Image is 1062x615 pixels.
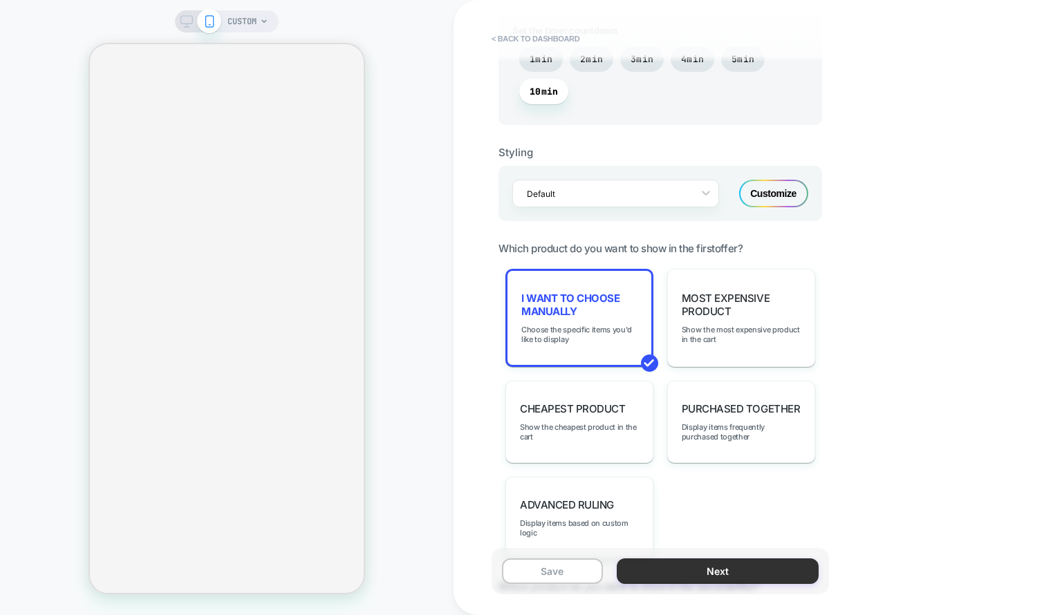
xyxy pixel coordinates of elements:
span: Most Expensive Product [682,292,801,318]
span: Show the cheapest product in the cart [520,422,639,442]
span: Advanced Ruling [520,498,614,511]
span: Cheapest Product [520,402,625,415]
span: Show the most expensive product in the cart [682,325,801,344]
button: Save [502,558,603,584]
span: Choose the specific items you'd like to display [521,325,637,344]
span: Display items based on custom logic [520,518,639,538]
button: < back to dashboard [485,28,586,50]
span: 5min [732,53,754,65]
span: Display items frequently purchased together [682,422,801,442]
span: 1min [530,53,552,65]
span: I want to choose manually [521,292,637,318]
span: 10min [530,86,558,97]
div: Styling [499,146,822,159]
span: CUSTOM [227,10,257,32]
button: Next [617,558,819,584]
span: 2min [580,53,603,65]
span: Which product do you want to show in the first offer? [499,242,743,255]
span: Purchased Together [682,402,800,415]
span: 3min [631,53,653,65]
span: 4min [681,53,704,65]
span: Set the timer countdown [512,25,808,36]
